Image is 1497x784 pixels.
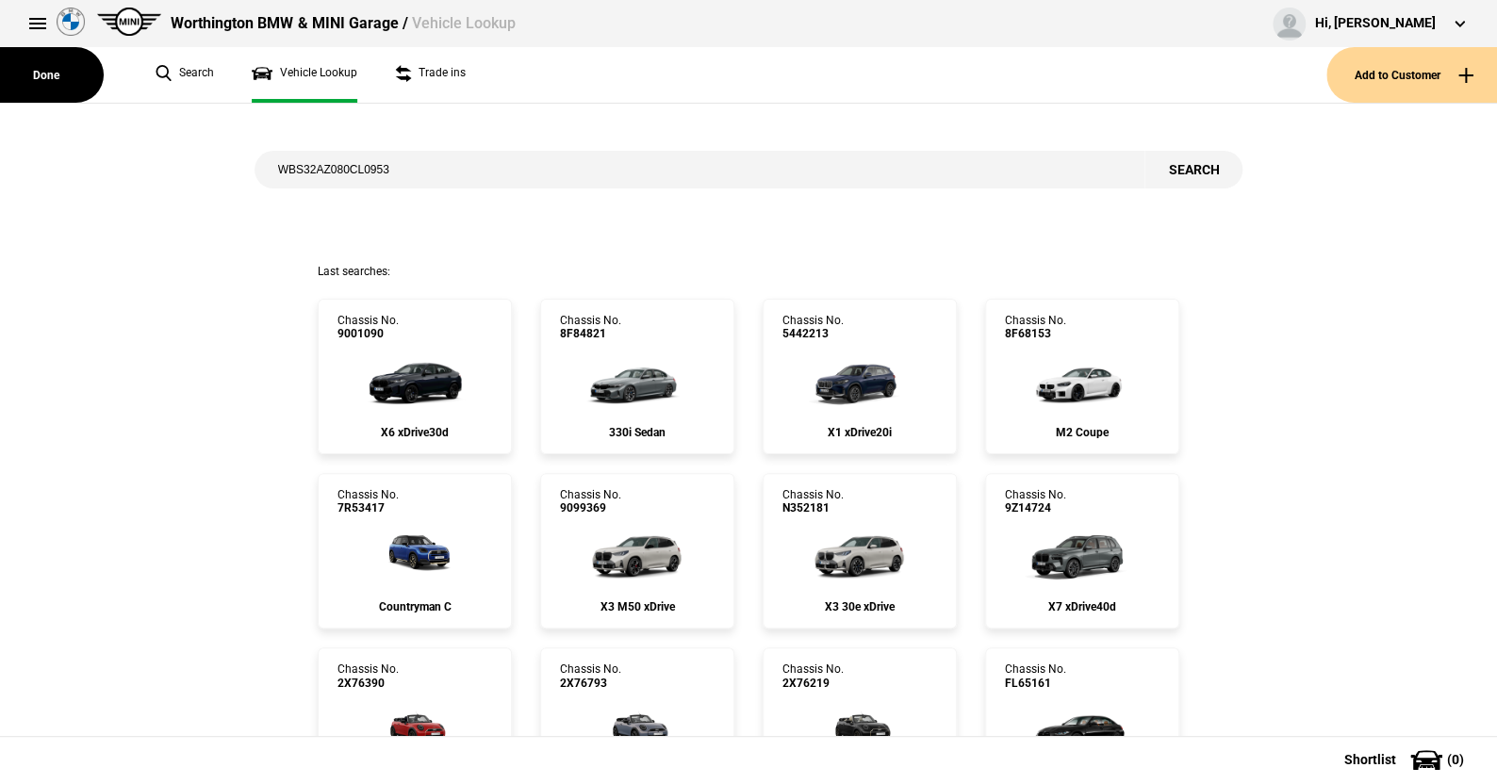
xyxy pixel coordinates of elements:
button: Add to Customer [1326,47,1497,103]
img: bmw.png [57,8,85,36]
div: Chassis No. [782,314,844,341]
div: X7 xDrive40d [1005,600,1160,613]
span: 9099369 [560,501,621,514]
span: 2X76219 [782,677,844,690]
span: ( 0 ) [1447,753,1464,766]
a: Vehicle Lookup [252,47,357,103]
div: Chassis No. [782,488,844,515]
div: Chassis No. [337,488,399,515]
div: M2 Coupe [1005,426,1160,439]
div: Chassis No. [1005,488,1066,515]
img: cosySec [365,515,466,591]
img: cosySec [810,690,911,765]
span: N352181 [782,501,844,514]
img: cosySec [587,690,688,765]
span: FL65161 [1005,677,1066,690]
button: Search [1144,151,1242,188]
img: cosySec [1019,690,1144,765]
img: cosySec [1019,515,1144,591]
img: cosySec [574,515,699,591]
span: 8F84821 [560,327,621,340]
div: Chassis No. [1005,314,1066,341]
span: Shortlist [1344,753,1396,766]
span: 5442213 [782,327,844,340]
a: Trade ins [395,47,466,103]
div: Chassis No. [560,314,621,341]
div: X3 M50 xDrive [560,600,715,613]
div: Chassis No. [337,662,399,690]
img: cosySec [1019,341,1144,416]
div: 330i Sedan [560,426,715,439]
div: X6 xDrive30d [337,426,492,439]
div: Hi, [PERSON_NAME] [1315,14,1436,33]
img: mini.png [97,8,161,36]
span: 8F68153 [1005,327,1066,340]
img: cosySec [797,341,922,416]
span: Vehicle Lookup [411,14,515,32]
div: Chassis No. [560,488,621,515]
div: Chassis No. [560,662,621,690]
div: Countryman C [337,600,492,613]
div: X3 30e xDrive [782,600,937,613]
span: 7R53417 [337,501,399,514]
div: X1 xDrive20i [782,426,937,439]
div: Worthington BMW & MINI Garage / [171,13,515,34]
span: 2X76390 [337,677,399,690]
span: 2X76793 [560,677,621,690]
img: cosySec [365,690,466,765]
img: cosySec [797,515,922,591]
img: cosySec [352,341,477,416]
span: 9001090 [337,327,399,340]
span: Last searches: [318,265,390,278]
div: Chassis No. [782,662,844,690]
input: Enter vehicle chassis number or other identifier. [255,151,1145,188]
div: Chassis No. [1005,662,1066,690]
span: 9Z14724 [1005,501,1066,514]
button: Shortlist(0) [1316,736,1497,783]
a: Search [156,47,214,103]
div: Chassis No. [337,314,399,341]
img: cosySec [574,341,699,416]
